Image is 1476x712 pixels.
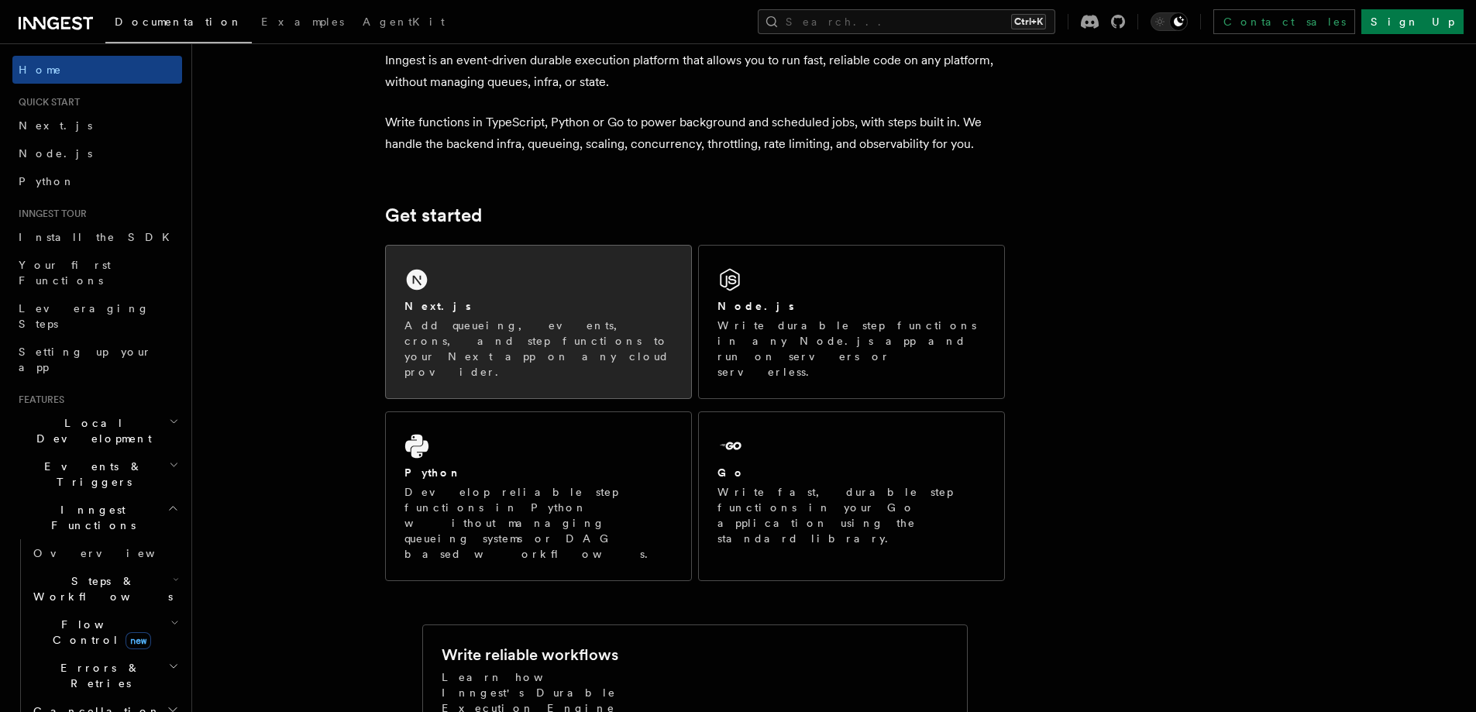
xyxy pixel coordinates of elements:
[33,547,193,559] span: Overview
[27,567,182,611] button: Steps & Workflows
[12,112,182,139] a: Next.js
[1011,14,1046,29] kbd: Ctrl+K
[385,245,692,399] a: Next.jsAdd queueing, events, crons, and step functions to your Next app on any cloud provider.
[1151,12,1188,31] button: Toggle dark mode
[385,112,1005,155] p: Write functions in TypeScript, Python or Go to power background and scheduled jobs, with steps bu...
[12,208,87,220] span: Inngest tour
[12,415,169,446] span: Local Development
[353,5,454,42] a: AgentKit
[252,5,353,42] a: Examples
[19,302,150,330] span: Leveraging Steps
[1213,9,1355,34] a: Contact sales
[27,654,182,697] button: Errors & Retries
[12,502,167,533] span: Inngest Functions
[19,346,152,373] span: Setting up your app
[27,573,173,604] span: Steps & Workflows
[12,167,182,195] a: Python
[698,245,1005,399] a: Node.jsWrite durable step functions in any Node.js app and run on servers or serverless.
[385,411,692,581] a: PythonDevelop reliable step functions in Python without managing queueing systems or DAG based wo...
[12,496,182,539] button: Inngest Functions
[12,338,182,381] a: Setting up your app
[12,223,182,251] a: Install the SDK
[115,15,243,28] span: Documentation
[19,175,75,187] span: Python
[12,294,182,338] a: Leveraging Steps
[404,298,471,314] h2: Next.js
[261,15,344,28] span: Examples
[12,452,182,496] button: Events & Triggers
[126,632,151,649] span: new
[385,50,1005,93] p: Inngest is an event-driven durable execution platform that allows you to run fast, reliable code ...
[19,231,179,243] span: Install the SDK
[717,484,986,546] p: Write fast, durable step functions in your Go application using the standard library.
[12,96,80,108] span: Quick start
[442,644,618,666] h2: Write reliable workflows
[12,251,182,294] a: Your first Functions
[27,611,182,654] button: Flow Controlnew
[717,298,794,314] h2: Node.js
[404,318,673,380] p: Add queueing, events, crons, and step functions to your Next app on any cloud provider.
[12,394,64,406] span: Features
[717,465,745,480] h2: Go
[12,409,182,452] button: Local Development
[404,465,462,480] h2: Python
[19,62,62,77] span: Home
[12,56,182,84] a: Home
[27,660,168,691] span: Errors & Retries
[19,119,92,132] span: Next.js
[19,259,111,287] span: Your first Functions
[12,139,182,167] a: Node.js
[758,9,1055,34] button: Search...Ctrl+K
[404,484,673,562] p: Develop reliable step functions in Python without managing queueing systems or DAG based workflows.
[12,459,169,490] span: Events & Triggers
[717,318,986,380] p: Write durable step functions in any Node.js app and run on servers or serverless.
[363,15,445,28] span: AgentKit
[1361,9,1464,34] a: Sign Up
[27,539,182,567] a: Overview
[105,5,252,43] a: Documentation
[27,617,170,648] span: Flow Control
[698,411,1005,581] a: GoWrite fast, durable step functions in your Go application using the standard library.
[385,205,482,226] a: Get started
[19,147,92,160] span: Node.js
